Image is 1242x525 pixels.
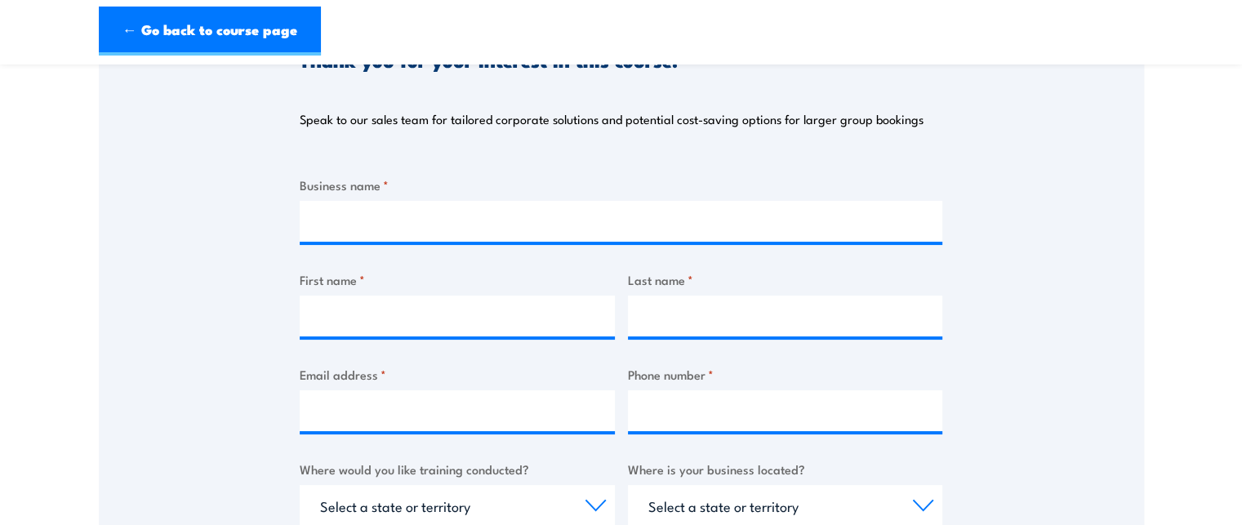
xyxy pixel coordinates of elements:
label: Email address [300,365,615,384]
label: First name [300,270,615,289]
h3: Thank you for your interest in this course. [300,51,678,69]
label: Last name [628,270,943,289]
label: Where would you like training conducted? [300,460,615,478]
label: Where is your business located? [628,460,943,478]
label: Phone number [628,365,943,384]
p: Speak to our sales team for tailored corporate solutions and potential cost-saving options for la... [300,111,924,127]
label: Business name [300,176,942,194]
a: ← Go back to course page [99,7,321,56]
